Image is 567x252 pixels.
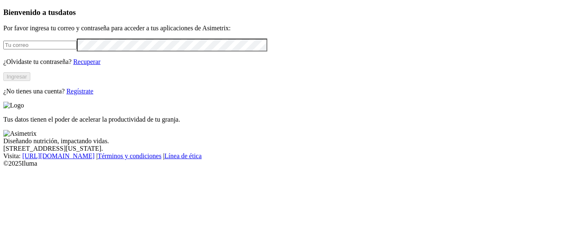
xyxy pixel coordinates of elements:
[3,152,564,160] div: Visita : | |
[66,88,93,95] a: Regístrate
[3,41,77,49] input: Tu correo
[22,152,95,159] a: [URL][DOMAIN_NAME]
[58,8,76,17] span: datos
[3,72,30,81] button: Ingresar
[3,58,564,66] p: ¿Olvidaste tu contraseña?
[3,130,37,137] img: Asimetrix
[98,152,161,159] a: Términos y condiciones
[3,24,564,32] p: Por favor ingresa tu correo y contraseña para acceder a tus aplicaciones de Asimetrix:
[3,160,564,167] div: © 2025 Iluma
[3,116,564,123] p: Tus datos tienen el poder de acelerar la productividad de tu granja.
[3,88,564,95] p: ¿No tienes una cuenta?
[3,102,24,109] img: Logo
[3,8,564,17] h3: Bienvenido a tus
[73,58,100,65] a: Recuperar
[164,152,202,159] a: Línea de ética
[3,137,564,145] div: Diseñando nutrición, impactando vidas.
[3,145,564,152] div: [STREET_ADDRESS][US_STATE].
